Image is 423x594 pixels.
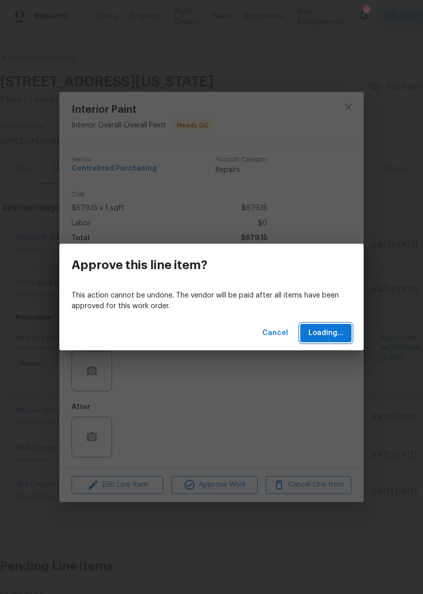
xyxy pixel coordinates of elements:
button: Loading... [300,324,351,343]
button: Cancel [258,324,292,343]
span: Loading... [308,327,343,340]
h3: Approve this line item? [72,258,207,272]
span: Cancel [262,327,288,340]
p: This action cannot be undone. The vendor will be paid after all items have been approved for this... [72,290,351,312]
